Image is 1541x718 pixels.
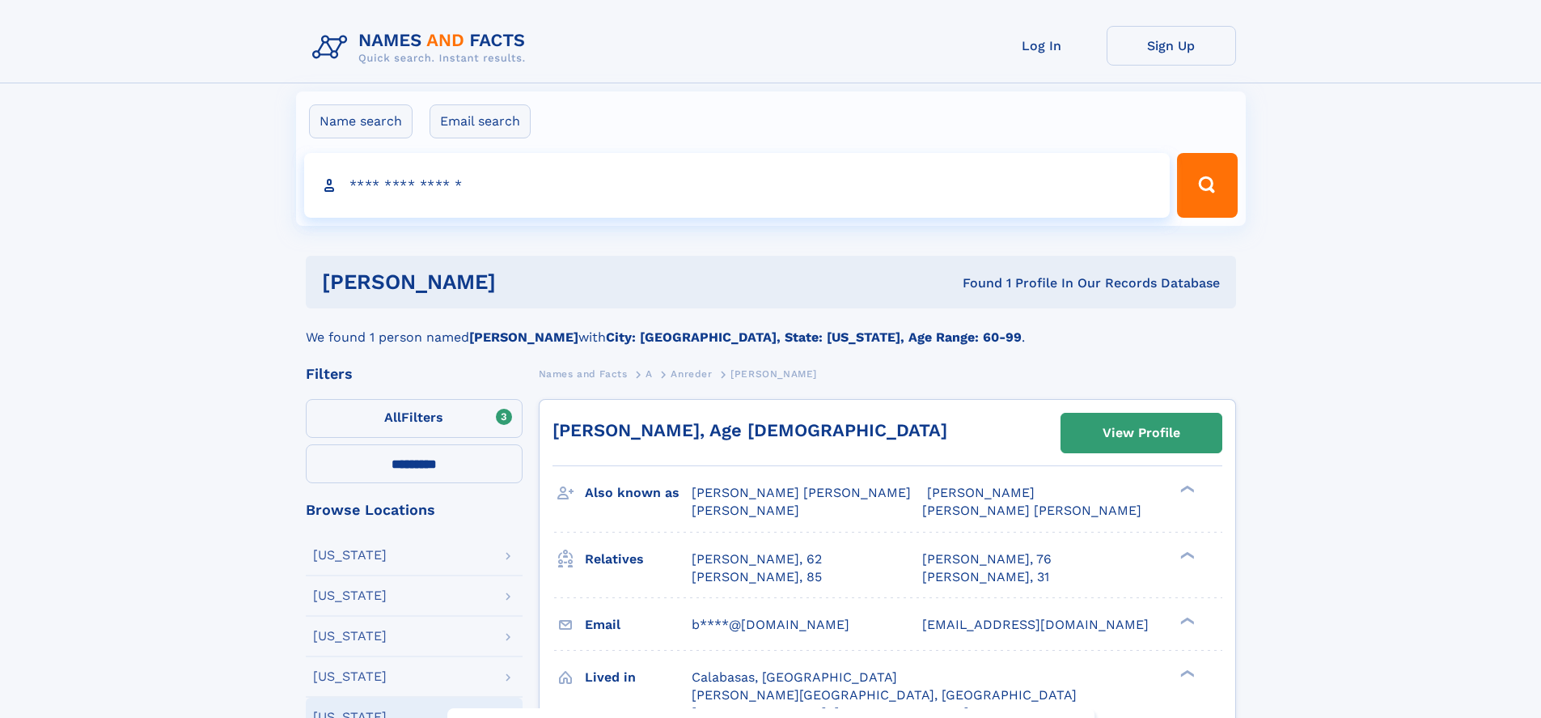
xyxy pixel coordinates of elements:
[1176,484,1196,495] div: ❯
[469,329,578,345] b: [PERSON_NAME]
[313,589,387,602] div: [US_STATE]
[977,26,1107,66] a: Log In
[692,550,822,568] a: [PERSON_NAME], 62
[585,546,692,573] h3: Relatives
[922,617,1149,632] span: [EMAIL_ADDRESS][DOMAIN_NAME]
[322,272,730,292] h1: [PERSON_NAME]
[927,485,1035,500] span: [PERSON_NAME]
[306,399,523,438] label: Filters
[313,670,387,683] div: [US_STATE]
[313,630,387,643] div: [US_STATE]
[729,274,1220,292] div: Found 1 Profile In Our Records Database
[306,503,523,517] div: Browse Locations
[922,503,1141,518] span: [PERSON_NAME] [PERSON_NAME]
[1103,414,1180,452] div: View Profile
[585,479,692,507] h3: Also known as
[313,549,387,562] div: [US_STATE]
[1176,668,1196,678] div: ❯
[430,104,531,138] label: Email search
[922,550,1052,568] a: [PERSON_NAME], 76
[692,568,822,586] a: [PERSON_NAME], 85
[646,368,653,380] span: A
[1177,153,1237,218] button: Search Button
[306,367,523,381] div: Filters
[539,363,628,384] a: Names and Facts
[922,568,1049,586] a: [PERSON_NAME], 31
[692,669,897,685] span: Calabasas, [GEOGRAPHIC_DATA]
[730,368,817,380] span: [PERSON_NAME]
[1176,615,1196,626] div: ❯
[384,410,401,425] span: All
[1061,414,1221,452] a: View Profile
[692,687,1077,703] span: [PERSON_NAME][GEOGRAPHIC_DATA], [GEOGRAPHIC_DATA]
[1176,550,1196,560] div: ❯
[671,368,712,380] span: Anreder
[585,664,692,691] h3: Lived in
[309,104,413,138] label: Name search
[692,485,911,500] span: [PERSON_NAME] [PERSON_NAME]
[606,329,1022,345] b: City: [GEOGRAPHIC_DATA], State: [US_STATE], Age Range: 60-99
[646,363,653,384] a: A
[306,26,539,70] img: Logo Names and Facts
[671,363,712,384] a: Anreder
[552,420,947,440] a: [PERSON_NAME], Age [DEMOGRAPHIC_DATA]
[304,153,1171,218] input: search input
[585,611,692,639] h3: Email
[306,308,1236,347] div: We found 1 person named with .
[1107,26,1236,66] a: Sign Up
[692,503,799,518] span: [PERSON_NAME]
